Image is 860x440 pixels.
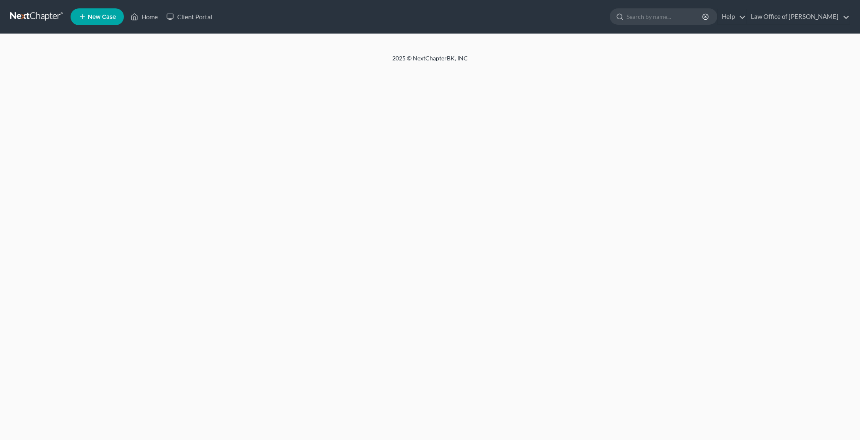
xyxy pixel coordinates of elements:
span: New Case [88,14,116,20]
a: Law Office of [PERSON_NAME] [747,9,850,24]
a: Help [718,9,746,24]
a: Home [126,9,162,24]
div: 2025 © NextChapterBK, INC [191,54,669,69]
input: Search by name... [627,9,703,24]
a: Client Portal [162,9,217,24]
